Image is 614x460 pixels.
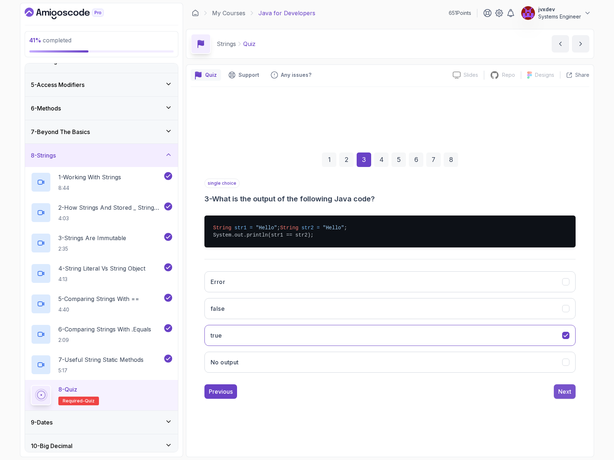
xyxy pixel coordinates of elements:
[31,324,172,344] button: 6-Comparing Strings With .Equals2:09
[209,387,233,396] div: Previous
[31,172,172,192] button: 1-Working With Strings8:44
[558,387,571,396] div: Next
[409,152,423,167] div: 6
[302,225,314,231] span: str2
[213,225,231,231] span: String
[281,71,311,79] p: Any issues?
[58,294,139,303] p: 5 - Comparing Strings With ==
[31,294,172,314] button: 5-Comparing Strings With ==4:40
[391,152,406,167] div: 5
[572,35,589,53] button: next content
[58,203,163,212] p: 2 - How Strings And Stored _ String Pool
[31,385,172,405] button: 8-QuizRequired-quiz
[224,69,264,81] button: Support button
[217,39,236,48] p: Strings
[538,13,581,20] p: Systems Engineer
[25,411,178,434] button: 9-Dates
[58,215,163,222] p: 4:03
[204,352,576,373] button: No output
[204,271,576,292] button: Error
[535,71,554,79] p: Designs
[552,35,569,53] button: previous content
[25,97,178,120] button: 6-Methods
[31,233,172,253] button: 3-Strings Are Immutable2:35
[444,152,458,167] div: 8
[58,173,121,181] p: 1 - Working With Strings
[29,37,41,44] span: 41 %
[31,80,84,89] h3: 5 - Access Modifiers
[317,225,320,231] span: =
[426,152,441,167] div: 7
[339,152,354,167] div: 2
[205,71,217,79] p: Quiz
[31,151,56,160] h3: 8 - Strings
[521,6,591,20] button: user profile imagejvxdevSystems Engineer
[204,179,240,188] p: single choice
[322,152,336,167] div: 1
[204,325,576,346] button: true
[31,263,172,284] button: 4-String Literal Vs String Object4:13
[560,71,589,79] button: Share
[258,9,315,17] p: Java for Developers
[212,9,245,17] a: My Courses
[211,331,222,340] h3: true
[31,127,90,136] h3: 7 - Beyond The Basics
[374,152,389,167] div: 4
[58,336,151,344] p: 2:09
[31,418,53,427] h3: 9 - Dates
[58,325,151,334] p: 6 - Comparing Strings With .Equals
[521,6,535,20] img: user profile image
[204,384,237,399] button: Previous
[211,304,225,313] h3: false
[204,298,576,319] button: false
[31,104,61,113] h3: 6 - Methods
[58,234,126,242] p: 3 - Strings Are Immutable
[58,355,144,364] p: 7 - Useful String Static Methods
[29,37,71,44] span: completed
[58,245,126,252] p: 2:35
[31,355,172,375] button: 7-Useful String Static Methods5:17
[502,71,515,79] p: Repo
[554,384,576,399] button: Next
[266,69,316,81] button: Feedback button
[31,202,172,223] button: 2-How Strings And Stored _ String Pool4:03
[58,367,144,374] p: 5:17
[575,71,589,79] p: Share
[58,184,121,192] p: 8:44
[235,225,247,231] span: str1
[58,276,145,283] p: 4:13
[538,6,581,13] p: jvxdev
[250,225,253,231] span: =
[280,225,298,231] span: String
[58,385,77,394] p: 8 - Quiz
[464,71,478,79] p: Slides
[449,9,471,17] p: 651 Points
[357,152,371,167] div: 3
[204,216,576,247] pre: ; ; System.out.println(str1 == str2);
[58,264,145,273] p: 4 - String Literal Vs String Object
[211,277,225,286] h3: Error
[85,398,95,404] span: quiz
[238,71,259,79] p: Support
[25,73,178,96] button: 5-Access Modifiers
[58,306,139,313] p: 4:40
[25,144,178,167] button: 8-Strings
[211,358,239,367] h3: No output
[31,442,72,450] h3: 10 - Big Decimal
[25,8,120,19] a: Dashboard
[25,434,178,457] button: 10-Big Decimal
[256,225,277,231] span: "Hello"
[243,39,256,48] p: Quiz
[192,9,199,17] a: Dashboard
[25,120,178,143] button: 7-Beyond The Basics
[63,398,85,404] span: Required-
[204,194,576,204] h3: 3 - What is the output of the following Java code?
[323,225,344,231] span: "Hello"
[191,69,221,81] button: quiz button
